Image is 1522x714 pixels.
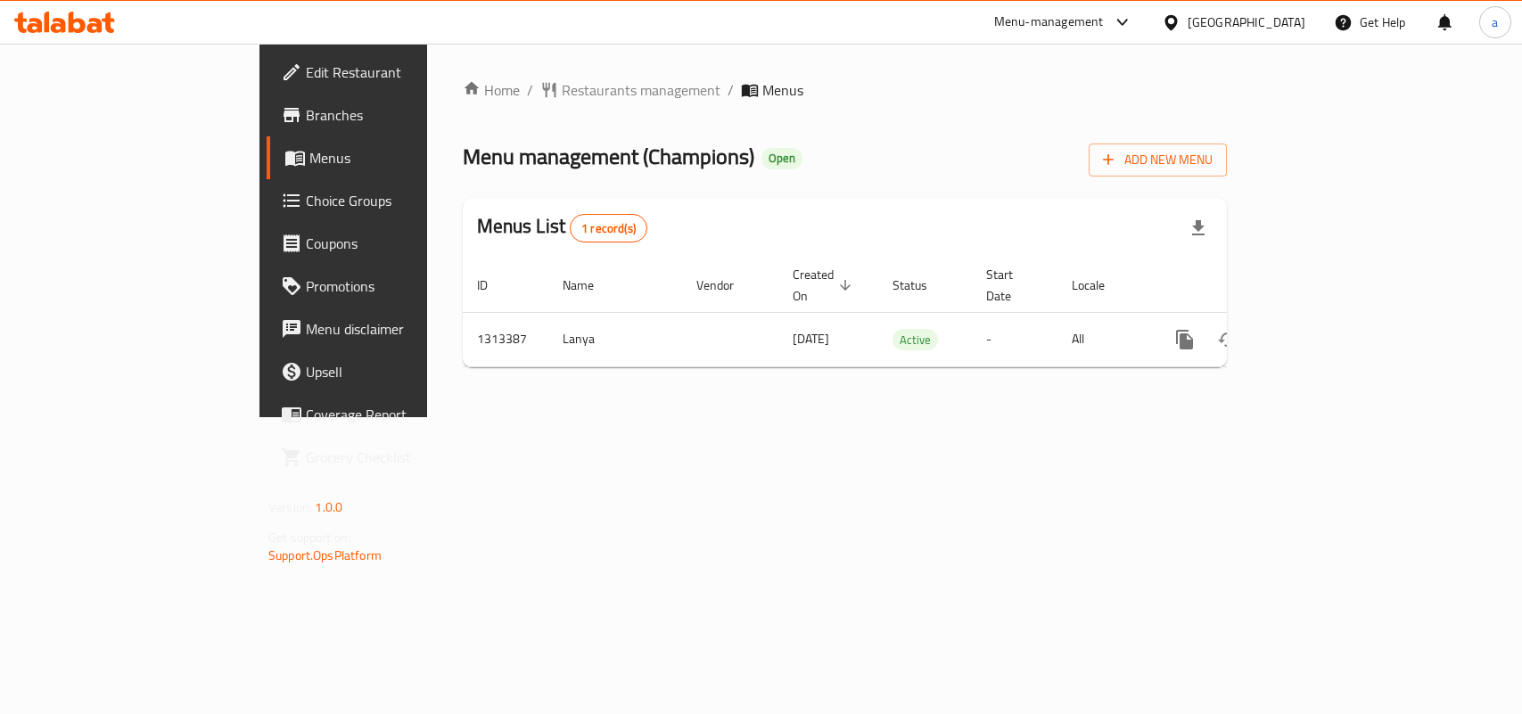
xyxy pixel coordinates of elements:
[527,79,533,101] li: /
[267,350,514,393] a: Upsell
[540,79,720,101] a: Restaurants management
[267,136,514,179] a: Menus
[463,259,1349,367] table: enhanced table
[563,275,617,296] span: Name
[1492,12,1498,32] span: a
[1057,312,1149,366] td: All
[267,308,514,350] a: Menu disclaimer
[696,275,757,296] span: Vendor
[268,496,312,519] span: Version:
[306,233,499,254] span: Coupons
[972,312,1057,366] td: -
[267,179,514,222] a: Choice Groups
[306,190,499,211] span: Choice Groups
[268,526,350,549] span: Get support on:
[306,404,499,425] span: Coverage Report
[306,62,499,83] span: Edit Restaurant
[793,327,829,350] span: [DATE]
[1089,144,1227,176] button: Add New Menu
[309,147,499,168] span: Menus
[893,329,938,350] div: Active
[893,275,950,296] span: Status
[267,51,514,94] a: Edit Restaurant
[571,220,646,237] span: 1 record(s)
[463,79,1227,101] nav: breadcrumb
[315,496,342,519] span: 1.0.0
[994,12,1104,33] div: Menu-management
[1103,149,1213,171] span: Add New Menu
[793,264,857,307] span: Created On
[306,318,499,340] span: Menu disclaimer
[306,447,499,468] span: Grocery Checklist
[477,275,511,296] span: ID
[986,264,1036,307] span: Start Date
[761,151,802,166] span: Open
[762,79,803,101] span: Menus
[477,213,647,242] h2: Menus List
[267,393,514,436] a: Coverage Report
[1188,12,1305,32] div: [GEOGRAPHIC_DATA]
[267,222,514,265] a: Coupons
[1072,275,1128,296] span: Locale
[1177,207,1220,250] div: Export file
[728,79,734,101] li: /
[268,544,382,567] a: Support.OpsPlatform
[570,214,647,242] div: Total records count
[761,148,802,169] div: Open
[893,330,938,350] span: Active
[306,275,499,297] span: Promotions
[562,79,720,101] span: Restaurants management
[1149,259,1349,313] th: Actions
[1206,318,1249,361] button: Change Status
[306,104,499,126] span: Branches
[463,136,754,176] span: Menu management ( Champions )
[267,436,514,479] a: Grocery Checklist
[267,265,514,308] a: Promotions
[267,94,514,136] a: Branches
[1164,318,1206,361] button: more
[548,312,682,366] td: Lanya
[306,361,499,382] span: Upsell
